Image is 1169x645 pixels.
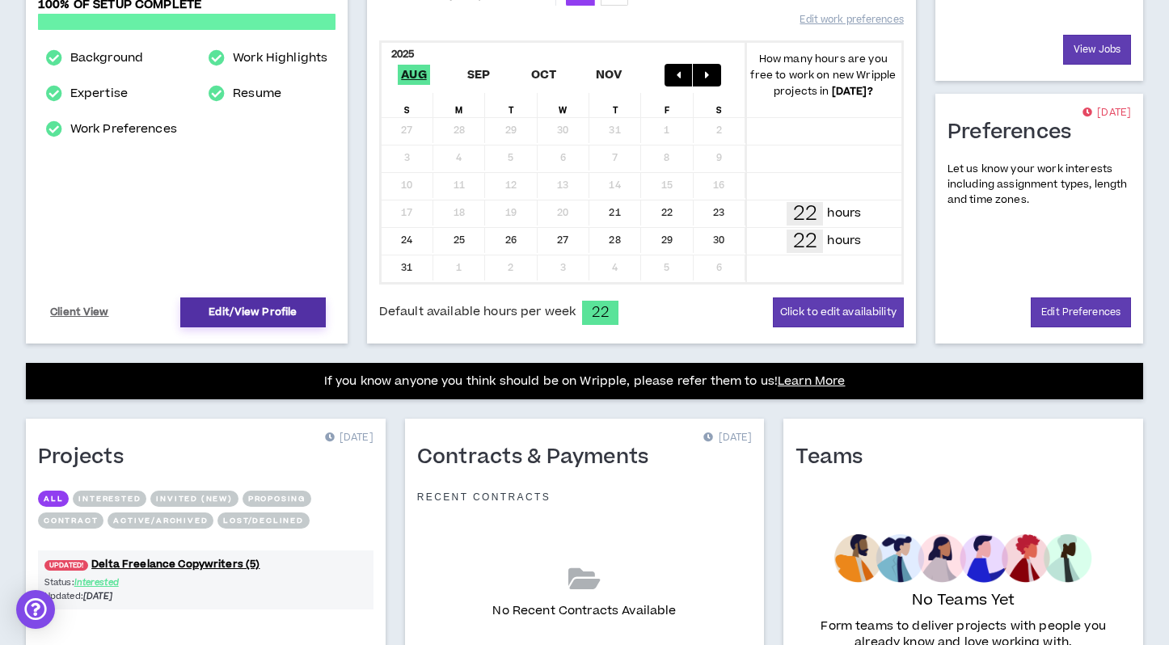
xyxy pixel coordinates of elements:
div: W [538,93,589,117]
p: hours [827,204,861,222]
p: [DATE] [1082,105,1131,121]
h1: Projects [38,445,136,470]
a: Learn More [778,373,845,390]
p: If you know anyone you think should be on Wripple, please refer them to us! [324,372,846,391]
button: Proposing [243,491,311,507]
span: Interested [74,576,119,588]
div: M [433,93,485,117]
a: Work Preferences [70,120,177,139]
a: View Jobs [1063,35,1131,65]
button: All [38,491,69,507]
div: Open Intercom Messenger [16,590,55,629]
div: F [641,93,693,117]
b: 2025 [391,47,415,61]
button: Active/Archived [108,512,213,529]
a: Client View [48,298,112,327]
a: Edit/View Profile [180,297,326,327]
button: Click to edit availability [773,297,904,327]
span: Nov [593,65,626,85]
span: Sep [464,65,494,85]
p: Recent Contracts [417,491,551,504]
b: [DATE] ? [832,84,873,99]
p: Let us know your work interests including assignment types, length and time zones. [947,162,1131,209]
span: Oct [528,65,560,85]
div: T [485,93,537,117]
a: Background [70,48,143,68]
a: Work Highlights [233,48,327,68]
h1: Teams [796,445,875,470]
button: Lost/Declined [217,512,309,529]
button: Interested [73,491,146,507]
button: Invited (new) [150,491,238,507]
a: UPDATED!Delta Freelance Copywriters (5) [38,557,373,572]
p: [DATE] [703,430,752,446]
h1: Contracts & Payments [417,445,661,470]
div: T [589,93,641,117]
p: No Teams Yet [912,589,1015,612]
span: Aug [398,65,430,85]
button: Contract [38,512,103,529]
p: [DATE] [325,430,373,446]
div: S [382,93,433,117]
a: Edit work preferences [800,6,903,34]
span: Default available hours per week [379,303,576,321]
img: empty [834,534,1092,583]
a: Resume [233,84,281,103]
div: S [694,93,745,117]
p: Status: [44,575,205,589]
span: UPDATED! [44,560,88,571]
p: Updated: [44,589,205,603]
p: hours [827,232,861,250]
a: Expertise [70,84,128,103]
i: [DATE] [83,590,113,602]
a: Edit Preferences [1031,297,1131,327]
p: How many hours are you free to work on new Wripple projects in [745,51,901,99]
h1: Preferences [947,120,1084,145]
p: No Recent Contracts Available [492,602,676,620]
